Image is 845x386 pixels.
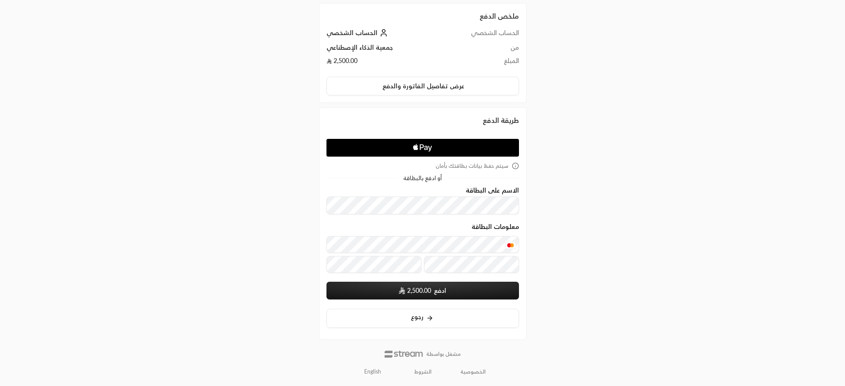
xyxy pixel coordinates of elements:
[505,241,516,248] img: MasterCard
[438,56,519,70] td: المبلغ
[326,29,390,36] a: الحساب الشخصي
[426,351,461,358] p: مشغل بواسطة
[326,43,438,56] td: جمعية الذكاء الإصطناعي
[472,223,519,230] legend: معلومات البطاقة
[411,313,424,320] span: رجوع
[438,43,519,56] td: من
[326,77,519,95] button: عرض تفاصيل الفاتورة والدفع
[326,309,519,328] button: رجوع
[438,28,519,43] td: الحساب الشخصي
[466,187,519,194] label: الاسم على البطاقة
[403,175,442,181] span: أو ادفع بالبطاقة
[399,287,405,294] img: SAR
[460,368,486,375] a: الخصوصية
[326,11,519,21] h2: ملخص الدفع
[436,162,508,169] span: سيتم حفظ بيانات بطاقتك بأمان
[359,365,386,379] a: English
[326,56,438,70] td: 2,500.00
[326,256,421,273] input: تاريخ الانتهاء
[407,286,431,295] span: 2,500.00
[326,282,519,299] button: ادفع SAR2,500.00
[326,115,519,126] div: طريقة الدفع
[424,256,519,273] input: رمز التحقق CVC
[326,236,519,253] input: بطاقة ائتمانية
[326,187,519,215] div: الاسم على البطاقة
[326,223,519,276] div: معلومات البطاقة
[326,29,377,36] span: الحساب الشخصي
[414,368,432,375] a: الشروط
